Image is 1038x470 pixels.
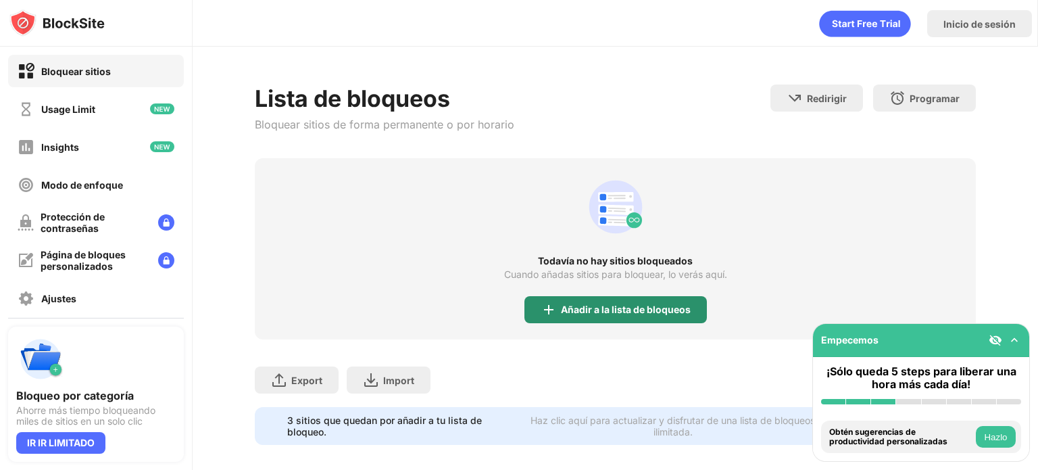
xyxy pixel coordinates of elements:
[41,103,95,115] div: Usage Limit
[16,432,105,454] div: IR IR LIMITADO
[16,335,65,383] img: push-categories.svg
[291,375,322,386] div: Export
[41,66,111,77] div: Bloquear sitios
[41,293,76,304] div: Ajustes
[150,103,174,114] img: new-icon.svg
[255,256,976,266] div: Todavía no hay sitios bloqueados
[158,214,174,231] img: lock-menu.svg
[16,405,176,427] div: Ahorre más tiempo bloqueando miles de sitios en un solo clic
[807,93,847,104] div: Redirigir
[18,214,34,231] img: password-protection-off.svg
[1008,333,1021,347] img: omni-setup-toggle.svg
[18,101,34,118] img: time-usage-off.svg
[41,249,147,272] div: Página de bloques personalizados
[910,93,960,104] div: Programar
[18,139,34,156] img: insights-off.svg
[519,415,827,438] div: Haz clic aquí para actualizar y disfrutar de una lista de bloqueos ilimitada.
[504,269,727,280] div: Cuando añadas sitios para bloquear, lo verás aquí.
[150,141,174,152] img: new-icon.svg
[561,304,691,315] div: Añadir a la lista de bloqueos
[989,333,1002,347] img: eye-not-visible.svg
[16,389,176,402] div: Bloqueo por categoría
[383,375,414,386] div: Import
[255,85,514,112] div: Lista de bloqueos
[819,10,911,37] div: animation
[821,334,879,346] div: Empecemos
[9,9,105,37] img: logo-blocksite.svg
[41,179,123,191] div: Modo de enfoque
[821,365,1021,391] div: ¡Sólo queda 5 steps para liberar una hora más cada día!
[829,427,972,447] div: Obtén sugerencias de productividad personalizadas
[583,174,648,239] div: animation
[41,141,79,153] div: Insights
[18,177,34,193] img: focus-off.svg
[158,252,174,268] img: lock-menu.svg
[41,211,147,234] div: Protección de contraseñas
[18,63,34,80] img: block-on.svg
[255,118,514,131] div: Bloquear sitios de forma permanente o por horario
[943,18,1016,30] div: Inicio de sesión
[18,252,34,268] img: customize-block-page-off.svg
[287,415,511,438] div: 3 sitios que quedan por añadir a tu lista de bloqueo.
[976,426,1016,448] button: Hazlo
[18,290,34,307] img: settings-off.svg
